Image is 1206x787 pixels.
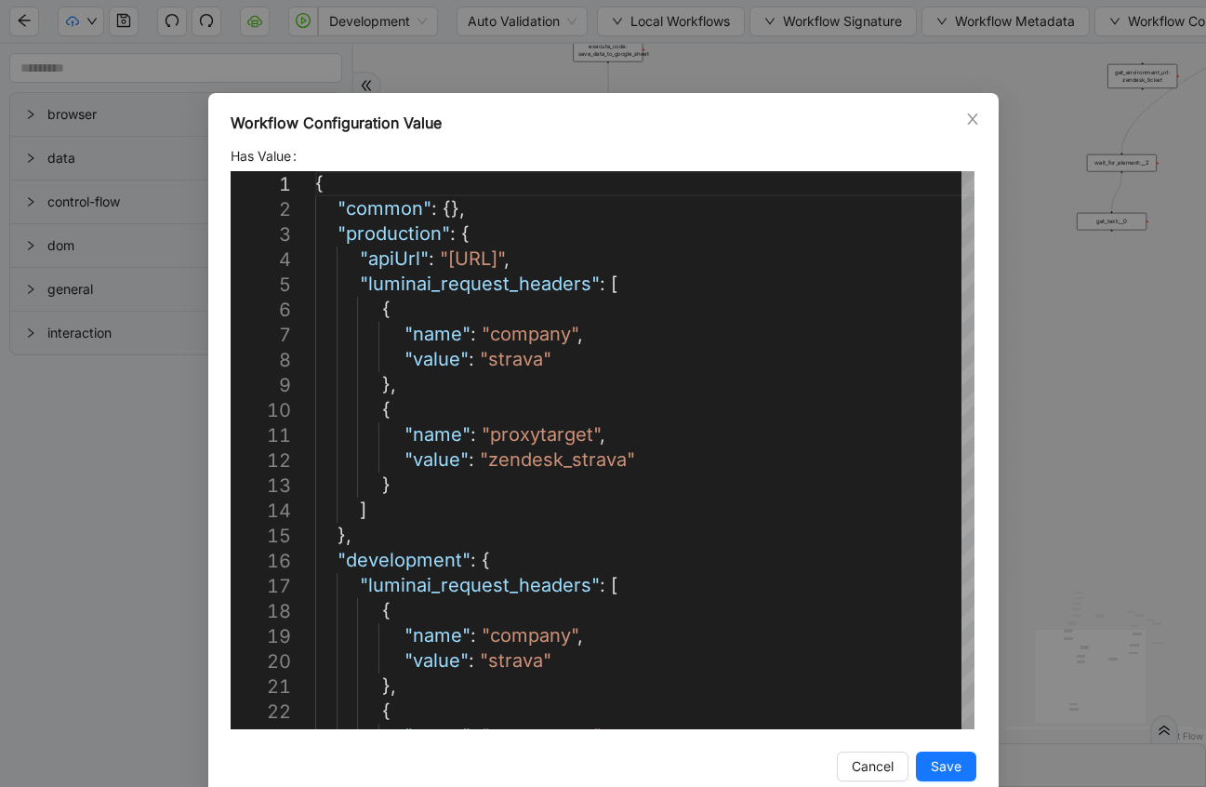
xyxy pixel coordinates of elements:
span: "name" [404,323,470,345]
button: Close [962,109,983,129]
span: : [431,197,437,220]
button: Save [916,752,976,781]
span: close [965,112,980,127]
span: { [382,599,391,621]
span: : [469,348,474,370]
span: "name" [404,725,470,747]
span: : [429,247,434,270]
span: "value" [404,448,469,471]
div: 17 [231,574,291,599]
span: { [382,398,391,420]
span: }, [382,373,396,395]
div: 13 [231,474,291,499]
span: "production" [338,222,450,245]
div: 3 [231,222,291,247]
span: { [461,222,470,245]
span: : [450,222,456,245]
div: 14 [231,499,291,524]
div: 5 [231,273,291,298]
div: 18 [231,599,291,624]
span: { [382,298,391,320]
span: "company" [482,624,577,647]
span: "[URL]" [440,247,504,270]
div: 7 [231,323,291,348]
span: : [470,423,476,446]
span: {}, [443,197,465,220]
div: 6 [231,298,291,323]
span: { [482,549,490,571]
span: : [600,273,605,295]
span: "proxytarget" [482,725,600,747]
span: ] [360,499,366,521]
span: [ [611,574,617,596]
span: : [469,649,474,672]
button: Cancel [837,752,908,781]
span: Has Value [231,146,291,167]
span: { [315,172,324,194]
div: 16 [231,549,291,574]
div: 1 [231,172,291,197]
span: "strava" [480,649,551,672]
span: : [600,574,605,596]
span: , [600,725,605,747]
span: : [470,323,476,345]
div: 11 [231,423,291,448]
span: "common" [338,197,431,220]
span: , [577,624,583,647]
div: 4 [231,247,291,273]
span: "proxytarget" [482,423,600,446]
span: "apiUrl" [360,247,429,270]
span: : [470,725,476,747]
div: 23 [231,725,291,750]
span: "name" [404,624,470,647]
div: 20 [231,649,291,674]
div: 21 [231,674,291,700]
span: { [382,700,391,722]
span: "luminai_request_headers" [360,574,600,596]
span: "zendesk_strava" [480,448,635,471]
span: "value" [404,649,469,672]
span: , [600,423,605,446]
div: 15 [231,524,291,549]
span: "luminai_request_headers" [360,273,600,295]
span: Cancel [852,756,894,777]
span: } [382,474,391,496]
span: : [469,448,474,471]
div: 22 [231,700,291,725]
div: 9 [231,373,291,398]
span: }, [338,524,351,546]
span: : [470,549,476,571]
span: "development" [338,549,470,571]
div: Workflow Configuration Value [231,112,976,134]
div: 2 [231,197,291,222]
span: "strava" [480,348,551,370]
div: 10 [231,398,291,423]
span: Save [931,756,961,777]
div: 12 [231,448,291,474]
span: }, [382,674,396,697]
span: "company" [482,323,577,345]
div: 19 [231,624,291,649]
span: [ [611,273,617,295]
textarea: Editor content;Press Alt+F1 for Accessibility Options. [315,171,316,172]
span: "value" [404,348,469,370]
div: 8 [231,348,291,373]
span: , [504,247,510,270]
span: "name" [404,423,470,446]
span: : [470,624,476,647]
span: , [577,323,583,345]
